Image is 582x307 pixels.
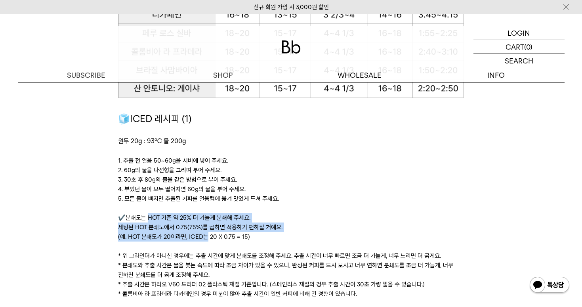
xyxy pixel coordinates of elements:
span: 원두 20g : 93℃ 물 200g [118,137,186,145]
p: * 위 그라인더가 아니신 경우에는 추출 시간에 맞게 분쇄도를 조정해 주세요. 추출 시간이 너무 빠르면 조금 더 가늘게, 너무 느리면 더 굵게요. [118,251,464,261]
p: * 추출 시간은 하리오 V60 드리퍼 02 플라스틱 재질 기준입니다. (스테인리스 재질의 경우 추출 시간이 30초 가량 짧을 수 있습니다.) [118,280,464,289]
p: * 콜롬비아 라 프라데라 디카페인의 경우 미분이 많아 추출 시간이 일반 커피에 비해 긴 경향이 있습니다. [118,289,464,299]
p: * 분쇄도와 추출 시간은 물을 붓는 속도에 따라 조금 차이가 있을 수 있으니, 완성된 커피를 드셔 보시고 너무 연하면 분쇄도를 조금 더 가늘게, 너무 진하면 분쇄도를 더 굵게... [118,261,464,280]
img: 로고 [282,40,301,54]
p: LOGIN [508,26,530,40]
p: 5. 모든 물이 빠지면 추출된 커피를 얼음컵에 옮겨 맛있게 드셔 주세요. [118,194,464,203]
a: 신규 회원 가입 시 3,000원 할인 [254,4,329,11]
p: INFO [428,68,565,82]
img: 카카오톡 채널 1:1 채팅 버튼 [529,276,570,295]
p: WHOLESALE [291,68,428,82]
a: SUBSCRIBE [18,68,155,82]
p: SEARCH [505,54,533,68]
span: 🧊ICED 레시피 (1) [118,113,191,125]
p: 3. 30초 후 80g의 물을 같은 방법으로 부어 주세요. [118,175,464,184]
p: 4. 부었던 물이 모두 떨어지면 60g의 물을 부어 주세요. [118,184,464,194]
a: CART (0) [473,40,565,54]
a: SHOP [155,68,291,82]
p: 1. 추출 전 얼음 50~60g을 서버에 넣어 주세요. [118,156,464,165]
p: CART [506,40,524,54]
a: LOGIN [473,26,565,40]
p: (0) [524,40,532,54]
p: 2. 60g의 물을 나선형을 그리며 부어 주세요. [118,165,464,175]
p: ✔️분쇄도는 HOT 기준 약 25% 더 가늘게 분쇄해 주세요. 세팅된 HOT 분쇄도에서 0.75(75%)를 곱하면 적용하기 편하실 거예요. (예. HOT 분쇄도가 20이라면,... [118,213,464,242]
